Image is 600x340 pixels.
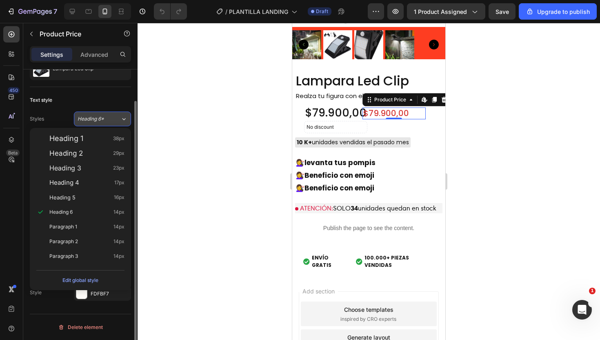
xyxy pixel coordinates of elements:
[225,7,227,16] span: /
[49,193,76,201] span: Heading 5
[62,275,98,285] div: Edit global style
[30,289,42,296] div: Style
[58,322,103,332] div: Delete element
[154,3,187,20] div: Undo/Redo
[113,149,124,157] span: 29px
[3,3,61,20] button: 7
[113,252,124,260] span: 14px
[49,149,83,157] span: Heading 2
[113,237,124,246] span: 14px
[74,112,131,126] button: Heading 6*
[229,7,288,16] span: PLANTILLA LANDING
[78,115,104,123] span: Heading 6*
[40,50,63,59] p: Settings
[80,50,108,59] p: Advanced
[49,134,83,143] span: Heading 1
[49,179,79,187] span: Heading 4
[6,150,20,156] div: Beta
[589,288,596,294] span: 1
[49,223,77,231] span: Paragraph 1
[53,7,57,16] p: 7
[30,115,44,123] div: Styles
[30,321,131,334] button: Delete element
[489,3,516,20] button: Save
[519,3,597,20] button: Upgrade to publish
[407,3,485,20] button: 1 product assigned
[113,223,124,231] span: 14px
[49,237,78,246] span: Paragraph 2
[36,274,124,287] button: Edit global style
[114,179,124,187] span: 17px
[30,96,52,104] div: Text style
[292,23,445,340] iframe: Design area
[113,134,124,143] span: 38px
[113,164,124,172] span: 23px
[49,252,78,260] span: Paragraph 3
[496,8,509,15] span: Save
[8,87,20,94] div: 450
[114,193,124,201] span: 16px
[526,7,590,16] div: Upgrade to publish
[113,208,124,216] span: 14px
[414,7,467,16] span: 1 product assigned
[572,300,592,320] iframe: Intercom live chat
[316,8,328,15] span: Draft
[91,290,129,297] div: FDFBF7
[49,164,81,172] span: Heading 3
[55,310,98,319] div: Generate layout
[49,208,73,216] span: Heading 6
[40,29,109,39] p: Product Price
